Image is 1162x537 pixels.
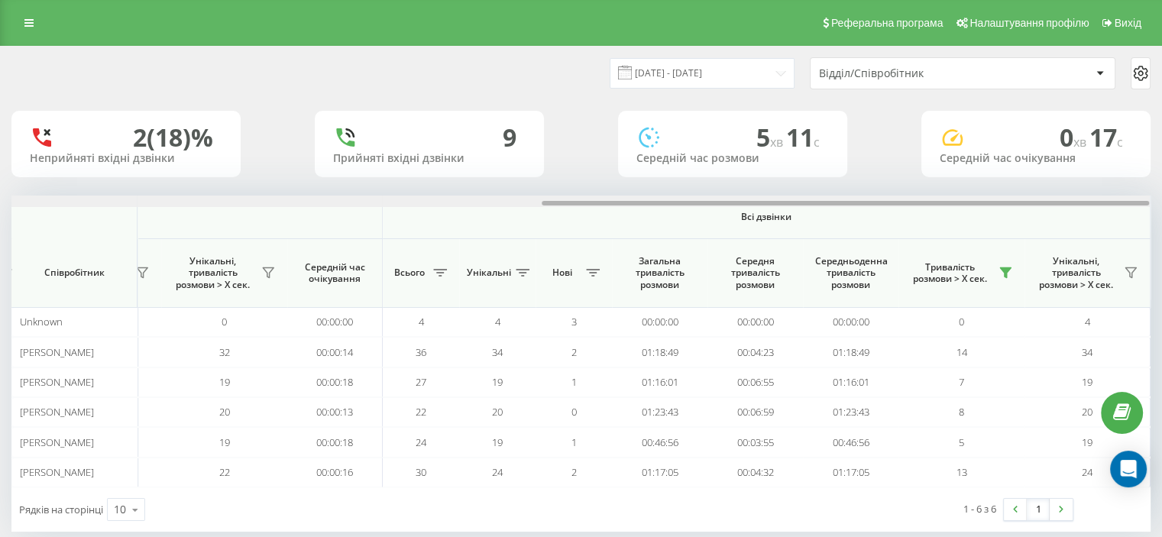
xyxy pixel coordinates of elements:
div: 2 (18)% [133,123,213,152]
td: 00:00:13 [287,397,383,427]
span: Унікальні, тривалість розмови > Х сек. [1032,255,1119,291]
span: 4 [495,315,500,328]
td: 01:18:49 [803,337,898,367]
td: 00:46:56 [612,427,707,457]
td: 01:23:43 [612,397,707,427]
span: [PERSON_NAME] [20,465,94,479]
span: 0 [1060,121,1089,154]
span: Всього [390,267,429,279]
span: 24 [1082,465,1092,479]
td: 01:18:49 [612,337,707,367]
span: 24 [492,465,503,479]
div: Неприйняті вхідні дзвінки [30,152,222,165]
td: 00:00:18 [287,427,383,457]
span: 1 [571,435,577,449]
span: 5 [756,121,786,154]
span: 20 [492,405,503,419]
span: 20 [219,405,230,419]
td: 00:46:56 [803,427,898,457]
span: 22 [416,405,426,419]
span: 22 [219,465,230,479]
span: c [814,134,820,150]
span: 24 [416,435,426,449]
td: 01:17:05 [803,458,898,487]
span: 17 [1089,121,1123,154]
span: 19 [1082,375,1092,389]
span: 34 [492,345,503,359]
span: 14 [956,345,967,359]
span: 0 [959,315,964,328]
span: 27 [416,375,426,389]
div: Open Intercom Messenger [1110,451,1147,487]
span: Загальна тривалість розмови [623,255,696,291]
td: 00:04:23 [707,337,803,367]
span: хв [770,134,786,150]
span: 20 [1082,405,1092,419]
span: Унікальні, тривалість розмови > Х сек. [169,255,257,291]
span: 2 [571,465,577,479]
span: 1 [571,375,577,389]
td: 00:00:00 [612,307,707,337]
div: 10 [114,502,126,517]
span: [PERSON_NAME] [20,405,94,419]
span: Налаштування профілю [969,17,1089,29]
span: Середній час очікування [299,261,371,285]
td: 00:00:14 [287,337,383,367]
span: Співробітник [24,267,124,279]
td: 01:16:01 [803,367,898,397]
span: хв [1073,134,1089,150]
span: 5 [959,435,964,449]
span: 11 [786,121,820,154]
div: Середній час очікування [940,152,1132,165]
span: 19 [1082,435,1092,449]
span: 34 [1082,345,1092,359]
span: Нові [543,267,581,279]
td: 01:23:43 [803,397,898,427]
td: 00:00:00 [287,307,383,337]
span: 0 [222,315,227,328]
span: 19 [492,435,503,449]
span: Unknown [20,315,63,328]
span: 8 [959,405,964,419]
td: 00:06:59 [707,397,803,427]
span: 7 [959,375,964,389]
span: Унікальні [467,267,511,279]
span: 19 [219,375,230,389]
span: 13 [956,465,967,479]
span: 19 [219,435,230,449]
td: 00:03:55 [707,427,803,457]
td: 01:17:05 [612,458,707,487]
a: 1 [1027,499,1050,520]
div: Середній час розмови [636,152,829,165]
span: [PERSON_NAME] [20,435,94,449]
span: 4 [419,315,424,328]
div: 1 - 6 з 6 [963,501,996,516]
td: 01:16:01 [612,367,707,397]
td: 00:00:16 [287,458,383,487]
td: 00:00:00 [707,307,803,337]
span: Вихід [1115,17,1141,29]
div: 9 [503,123,516,152]
td: 00:06:55 [707,367,803,397]
span: [PERSON_NAME] [20,345,94,359]
span: Рядків на сторінці [19,503,103,516]
span: 36 [416,345,426,359]
td: 00:00:18 [287,367,383,397]
span: 32 [219,345,230,359]
span: 30 [416,465,426,479]
span: Всі дзвінки [428,211,1105,223]
span: Середня тривалість розмови [719,255,791,291]
td: 00:00:00 [803,307,898,337]
span: Середньоденна тривалість розмови [814,255,887,291]
td: 00:04:32 [707,458,803,487]
span: [PERSON_NAME] [20,375,94,389]
span: c [1117,134,1123,150]
div: Відділ/Співробітник [819,67,1002,80]
span: Тривалість розмови > Х сек. [906,261,994,285]
div: Прийняті вхідні дзвінки [333,152,526,165]
span: Реферальна програма [831,17,944,29]
span: 3 [571,315,577,328]
span: 0 [571,405,577,419]
span: 2 [571,345,577,359]
span: 4 [1085,315,1090,328]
